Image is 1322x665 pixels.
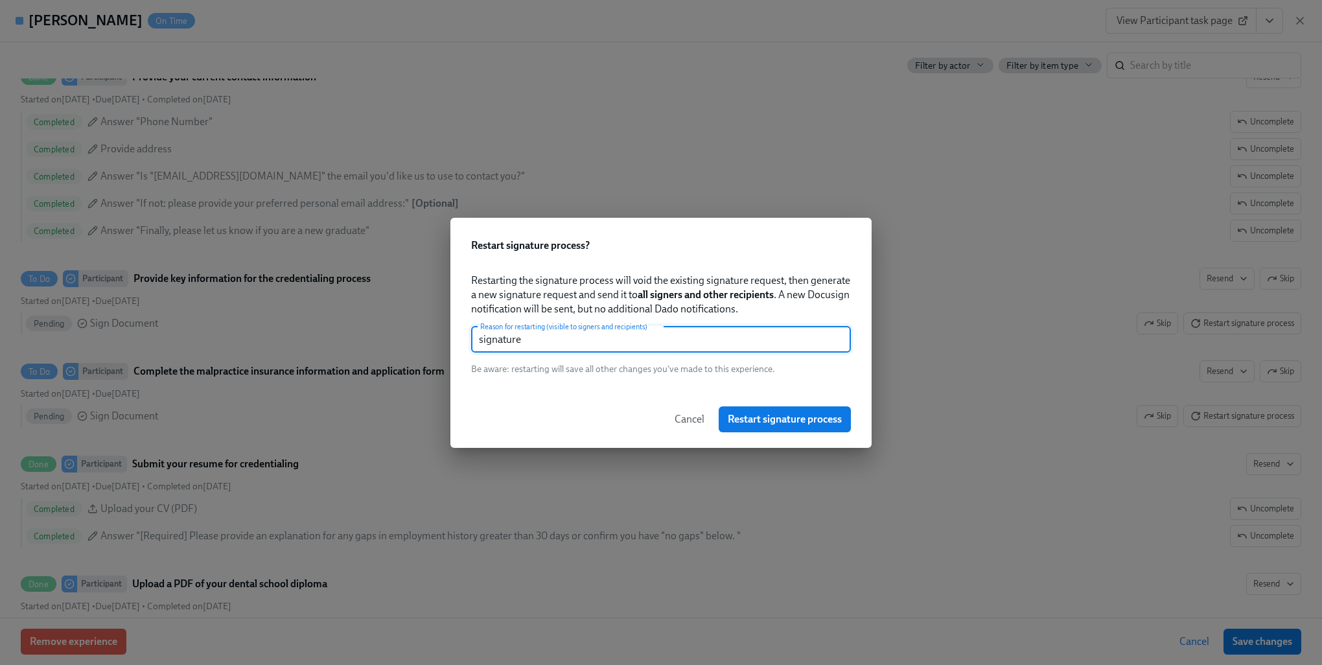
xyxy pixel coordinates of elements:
span: Restart signature process [728,413,842,426]
span: Restarting the signature process will void the existing signature request, then generate a new si... [471,274,851,316]
button: Cancel [666,406,713,432]
span: Cancel [675,413,704,426]
button: Restart signature process [719,406,851,432]
h2: Restart signature process ? [471,239,851,253]
strong: all signers and other recipients [638,288,774,301]
span: Be aware : restarting will save all other changes you've made to this experience . [471,363,775,375]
